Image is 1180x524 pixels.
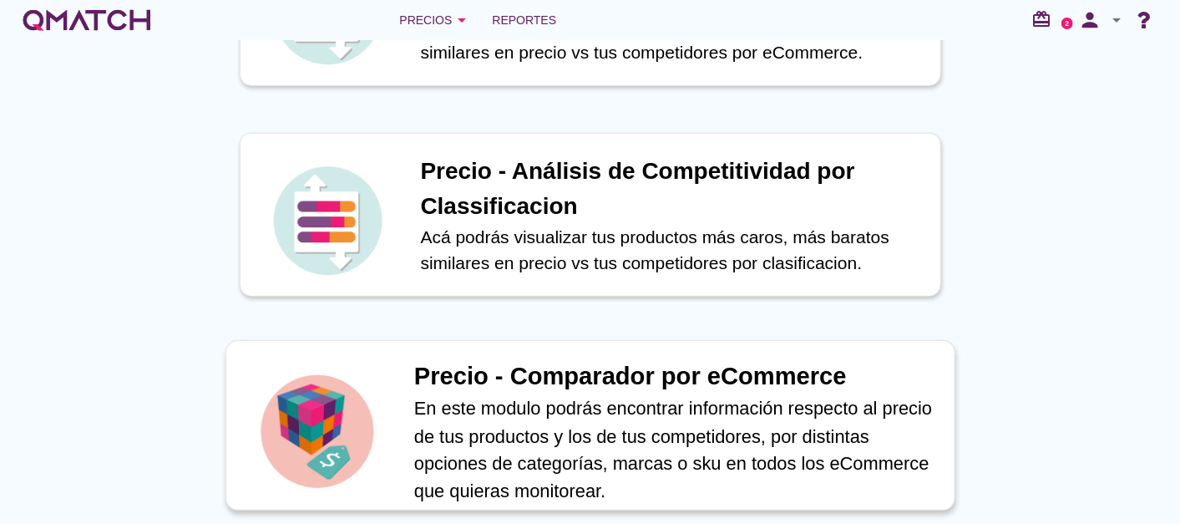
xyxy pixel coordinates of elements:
[1061,18,1073,29] a: 2
[413,359,936,395] h1: Precio - Comparador por eCommerce
[485,3,563,37] a: Reportes
[1073,8,1107,32] i: person
[413,395,936,505] p: En este modulo podrás encontrar información respecto al precio de tus productos y los de tus comp...
[386,3,485,37] button: Precios
[452,10,472,30] i: arrow_drop_down
[1066,19,1070,27] text: 2
[1107,10,1127,30] i: arrow_drop_down
[421,154,924,224] h1: Precio - Análisis de Competitividad por Classificacion
[216,133,965,297] a: iconPrecio - Análisis de Competitividad por ClassificacionAcá podrás visualizar tus productos más...
[216,343,965,507] a: iconPrecio - Comparador por eCommerceEn este modulo podrás encontrar información respecto al prec...
[399,10,472,30] div: Precios
[256,370,377,492] img: icon
[492,10,556,30] span: Reportes
[421,224,924,277] p: Acá podrás visualizar tus productos más caros, más baratos similares en precio vs tus competidore...
[1031,9,1058,29] i: redeem
[20,3,154,37] a: white-qmatch-logo
[269,162,386,279] img: icon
